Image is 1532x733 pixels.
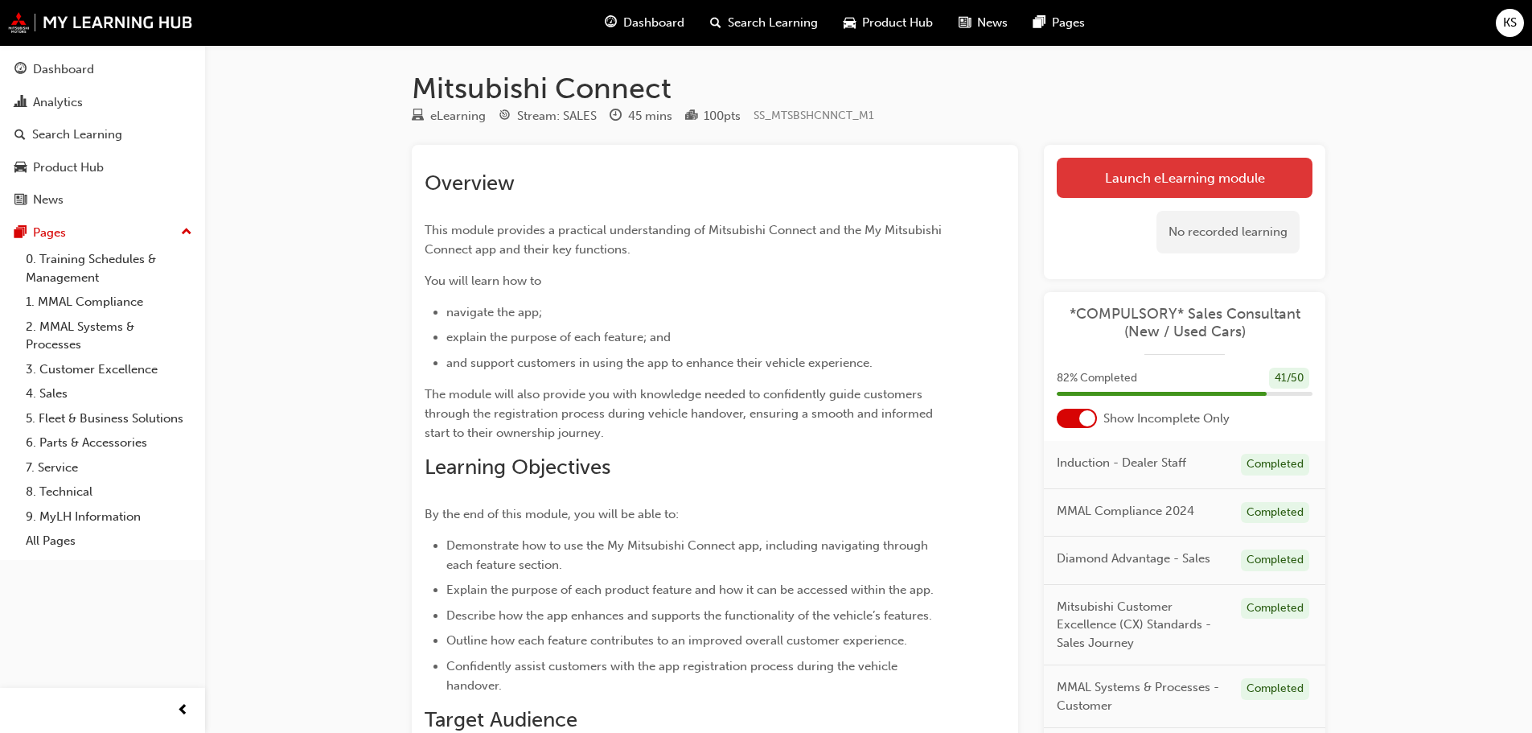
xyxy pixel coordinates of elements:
[446,633,907,648] span: Outline how each feature contributes to an improved overall customer experience.
[623,14,684,32] span: Dashboard
[19,290,199,315] a: 1. MMAL Compliance
[1057,550,1210,568] span: Diamond Advantage - Sales
[425,274,541,288] span: You will learn how to
[1156,211,1300,253] div: No recorded learning
[19,455,199,480] a: 7. Service
[844,13,856,33] span: car-icon
[19,480,199,504] a: 8. Technical
[6,185,199,215] a: News
[19,247,199,290] a: 0. Training Schedules & Management
[831,6,946,39] a: car-iconProduct Hub
[1057,598,1228,653] span: Mitsubishi Customer Excellence (CX) Standards - Sales Journey
[1241,598,1309,620] div: Completed
[1057,369,1137,388] span: 82 % Completed
[1057,158,1312,198] a: Launch eLearning module
[19,381,199,406] a: 4. Sales
[412,109,424,124] span: learningResourceType_ELEARNING-icon
[412,106,486,126] div: Type
[499,106,597,126] div: Stream
[977,14,1008,32] span: News
[1103,410,1230,428] span: Show Incomplete Only
[446,330,671,344] span: explain the purpose of each feature; and
[946,6,1021,39] a: news-iconNews
[1057,678,1228,714] span: MMAL Systems & Processes - Customer
[430,107,486,126] div: eLearning
[710,13,721,33] span: search-icon
[610,106,672,126] div: Duration
[412,71,1325,106] h1: Mitsubishi Connect
[19,504,199,529] a: 9. MyLH Information
[1057,305,1312,341] a: *COMPULSORY* Sales Consultant (New / Used Cars)
[32,126,122,144] div: Search Learning
[1052,14,1085,32] span: Pages
[177,701,189,721] span: prev-icon
[14,193,27,208] span: news-icon
[685,106,741,126] div: Points
[1033,13,1045,33] span: pages-icon
[446,583,934,597] span: Explain the purpose of each product feature and how it can be accessed within the app.
[517,107,597,126] div: Stream: SALES
[14,226,27,241] span: pages-icon
[19,529,199,554] a: All Pages
[33,224,66,242] div: Pages
[6,88,199,117] a: Analytics
[6,218,199,248] button: Pages
[8,12,193,33] img: mmal
[19,357,199,382] a: 3. Customer Excellence
[628,107,672,126] div: 45 mins
[425,223,945,257] span: This module provides a practical understanding of Mitsubishi Connect and the My Mitsubishi Connec...
[33,159,104,177] div: Product Hub
[6,153,199,183] a: Product Hub
[425,507,679,521] span: By the end of this module, you will be able to:
[862,14,933,32] span: Product Hub
[959,13,971,33] span: news-icon
[14,161,27,175] span: car-icon
[33,191,64,209] div: News
[704,107,741,126] div: 100 pts
[1241,550,1309,571] div: Completed
[425,387,936,440] span: The module will also provide you with knowledge needed to confidently guide customers through the...
[1503,14,1517,32] span: KS
[6,55,199,84] a: Dashboard
[754,109,874,122] span: Learning resource code
[1496,9,1524,37] button: KS
[6,120,199,150] a: Search Learning
[19,406,199,431] a: 5. Fleet & Business Solutions
[446,305,542,319] span: navigate the app;
[446,356,873,370] span: and support customers in using the app to enhance their vehicle experience.
[19,430,199,455] a: 6. Parts & Accessories
[6,51,199,218] button: DashboardAnalyticsSearch LearningProduct HubNews
[592,6,697,39] a: guage-iconDashboard
[446,538,931,572] span: Demonstrate how to use the My Mitsubishi Connect app, including navigating through each feature s...
[499,109,511,124] span: target-icon
[446,608,932,623] span: Describe how the app enhances and supports the functionality of the vehicle’s features.
[1269,368,1309,389] div: 41 / 50
[1241,454,1309,476] div: Completed
[181,222,192,243] span: up-icon
[425,455,610,480] span: Learning Objectives
[1241,678,1309,700] div: Completed
[425,171,515,196] span: Overview
[1021,6,1098,39] a: pages-iconPages
[685,109,697,124] span: podium-icon
[425,707,577,732] span: Target Audience
[33,93,83,112] div: Analytics
[697,6,831,39] a: search-iconSearch Learning
[605,13,617,33] span: guage-icon
[33,60,94,79] div: Dashboard
[1057,454,1186,472] span: Induction - Dealer Staff
[728,14,818,32] span: Search Learning
[14,63,27,77] span: guage-icon
[1241,502,1309,524] div: Completed
[446,659,901,693] span: Confidently assist customers with the app registration process during the vehicle handover.
[14,96,27,110] span: chart-icon
[610,109,622,124] span: clock-icon
[19,315,199,357] a: 2. MMAL Systems & Processes
[1057,502,1194,521] span: MMAL Compliance 2024
[14,128,26,142] span: search-icon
